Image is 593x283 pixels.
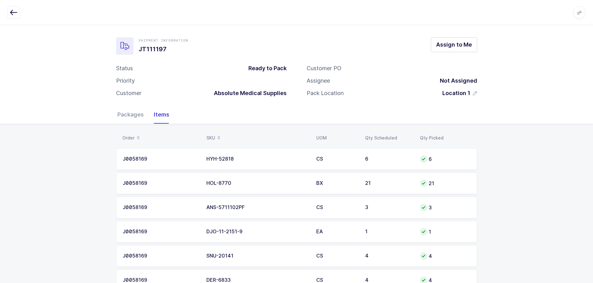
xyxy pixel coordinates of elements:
div: J0058169 [123,229,199,235]
div: Assignee [307,77,330,84]
div: CS [316,205,358,210]
div: Status [116,65,133,72]
button: Location 1 [442,89,477,97]
h1: JT111197 [139,44,188,54]
div: Pack Location [307,89,344,97]
div: Order [122,133,199,143]
div: Customer [116,89,141,97]
div: J0058169 [123,253,199,259]
div: 4 [365,253,412,259]
div: 1 [420,228,471,235]
div: 4 [365,277,412,283]
div: SKU [206,133,309,143]
div: ANS-5711102PF [206,205,309,210]
div: EA [316,229,358,235]
div: Priority [116,77,135,84]
span: Assign to Me [436,41,472,48]
div: J0058169 [123,205,199,210]
div: 6 [365,156,412,162]
div: J0058169 [123,156,199,162]
div: Qty Picked [420,135,473,140]
div: Customer PO [307,65,341,72]
div: Not Assigned [435,77,477,84]
div: CS [316,253,358,259]
span: Location 1 [442,89,470,97]
button: Assign to Me [431,37,477,52]
div: DJO-11-2151-9 [206,229,309,235]
div: Qty Scheduled [365,135,412,140]
div: BX [316,180,358,186]
div: Absolute Medical Supplies [209,89,287,97]
div: 3 [365,205,412,210]
div: CS [316,277,358,283]
div: HYH-52818 [206,156,309,162]
div: 1 [365,229,412,235]
div: UOM [316,135,358,140]
div: DER-6833 [206,277,309,283]
div: 21 [420,180,471,187]
div: J0058169 [123,277,199,283]
div: 6 [420,155,471,163]
div: Ready to Pack [243,65,287,72]
div: CS [316,156,358,162]
div: J0058169 [123,180,199,186]
div: 4 [420,252,471,260]
div: SNU-20141 [206,253,309,259]
div: Shipment Information [139,38,188,43]
div: 3 [420,204,471,211]
div: HOL-8770 [206,180,309,186]
div: Items [149,106,169,124]
div: 21 [365,180,412,186]
div: Packages [117,106,149,124]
